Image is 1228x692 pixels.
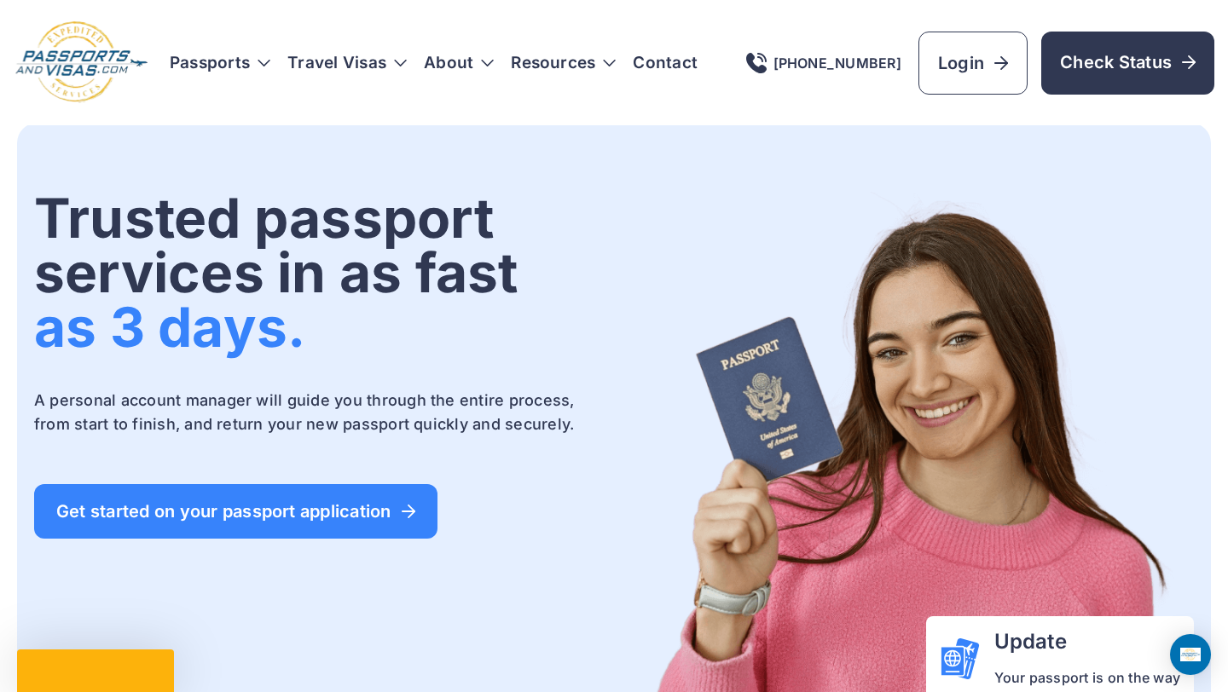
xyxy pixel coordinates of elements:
[287,55,407,72] h3: Travel Visas
[746,53,901,73] a: [PHONE_NUMBER]
[34,389,611,436] p: A personal account manager will guide you through the entire process, from start to finish, and r...
[34,484,437,539] a: Get started on your passport application
[994,630,1180,654] h4: Update
[56,503,415,520] span: Get started on your passport application
[34,294,305,360] span: as 3 days.
[994,667,1180,688] p: Your passport is on the way
[34,191,611,355] h1: Trusted passport services in as fast
[170,55,270,72] h3: Passports
[511,55,616,72] h3: Resources
[633,55,698,72] a: Contact
[14,20,149,105] img: Logo
[938,51,1008,75] span: Login
[1170,634,1211,675] div: Open Intercom Messenger
[424,55,473,72] a: About
[918,32,1028,95] a: Login
[1060,50,1196,74] span: Check Status
[1041,32,1214,95] a: Check Status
